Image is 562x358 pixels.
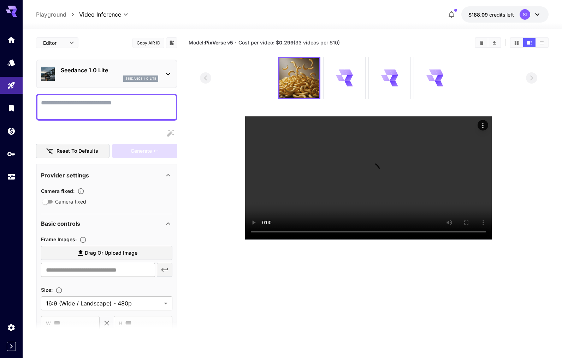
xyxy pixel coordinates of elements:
a: Playground [36,10,66,19]
button: Download All [488,38,501,47]
div: Seedance 1.0 Liteseedance_1_0_lite [41,63,172,85]
label: Drag or upload image [41,246,172,260]
img: 125QdjAAAAAElFTkSuQmCC [279,58,319,98]
span: Drag or upload image [85,249,137,257]
div: Home [7,35,16,44]
button: Add to library [168,38,175,47]
div: SI [520,9,530,20]
div: Playground [7,81,16,90]
button: Show videos in video view [523,38,536,47]
button: Copy AIR ID [132,38,164,48]
button: Adjust the dimensions of the generated image by specifying its width and height in pixels, or sel... [53,287,65,294]
button: Show videos in list view [536,38,548,47]
span: Size : [41,287,53,293]
div: $188.0937 [468,11,514,18]
button: Reset to defaults [36,144,110,158]
span: Video Inference [79,10,121,19]
p: Seedance 1.0 Lite [61,66,158,74]
div: Wallet [7,127,16,135]
p: seedance_1_0_lite [125,76,156,81]
div: Basic controls [41,215,172,232]
span: Frame Images : [41,236,77,242]
span: 16:9 (Wide / Landscape) - 480p [46,299,161,308]
span: Camera fixed : [41,188,75,194]
span: Camera fixed [55,198,86,205]
div: Show videos in grid viewShow videos in video viewShow videos in list view [510,37,549,48]
span: Cost per video: $ (33 videos per $10) [238,40,340,45]
div: API Keys [7,150,16,158]
button: Upload frame images. [77,236,89,243]
div: Usage [7,172,16,181]
p: Provider settings [41,171,89,180]
span: H [119,319,122,327]
div: Clear videosDownload All [475,37,501,48]
div: Library [7,104,16,113]
span: Editor [43,39,65,47]
div: Models [7,58,16,67]
span: W [46,319,51,327]
nav: breadcrumb [36,10,79,19]
b: PixVerse v5 [205,40,233,45]
p: · [235,38,237,47]
div: Settings [7,323,16,332]
div: Provider settings [41,167,172,184]
button: Clear videos [475,38,488,47]
span: $188.09 [468,12,489,18]
b: 0.299 [279,40,294,45]
button: Expand sidebar [7,342,16,351]
span: Model: [189,40,233,45]
button: $188.0937SI [461,6,549,23]
div: Actions [478,120,488,131]
span: credits left [489,12,514,18]
button: Show videos in grid view [510,38,523,47]
p: Basic controls [41,219,80,228]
